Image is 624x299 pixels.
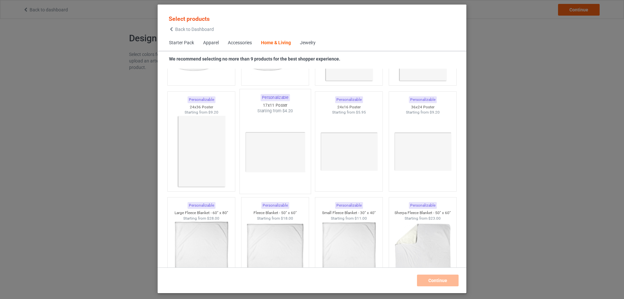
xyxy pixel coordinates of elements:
[207,216,219,221] span: $28.00
[335,202,363,209] div: Personalizable
[261,40,291,46] div: Home & Living
[315,210,383,216] div: Small Fleece Blanket - 30" x 40"
[168,216,235,221] div: Starting from
[282,108,293,113] span: $4.20
[241,216,309,221] div: Starting from
[356,110,366,115] span: $5.95
[320,115,378,188] img: regular.jpg
[315,104,383,110] div: 24x16 Poster
[394,221,452,294] img: regular.jpg
[246,221,304,294] img: regular.jpg
[244,114,305,190] img: regular.jpg
[335,96,363,103] div: Personalizable
[169,15,210,22] span: Select products
[300,40,316,46] div: Jewelry
[168,104,235,110] div: 24x36 Poster
[355,216,367,221] span: $11.00
[208,110,218,115] span: $9.20
[164,35,199,51] span: Starter Pack
[169,56,340,61] strong: We recommend selecting no more than 9 products for the best shopper experience.
[389,210,457,216] div: Sherpa Fleece Blanket - 50" x 60"
[168,110,235,115] div: Starting from
[203,40,219,46] div: Apparel
[320,221,378,294] img: regular.jpg
[228,40,252,46] div: Accessories
[241,210,309,216] div: Fleece Blanket - 50" x 60"
[168,210,235,216] div: Large Fleece Blanket - 60" x 80"
[428,216,441,221] span: $23.00
[261,202,289,209] div: Personalizable
[188,96,215,103] div: Personalizable
[240,102,311,108] div: 17x11 Poster
[175,27,214,32] span: Back to Dashboard
[188,202,215,209] div: Personalizable
[409,96,437,103] div: Personalizable
[389,216,457,221] div: Starting from
[430,110,440,115] span: $9.20
[394,115,452,188] img: regular.jpg
[389,104,457,110] div: 36x24 Poster
[389,110,457,115] div: Starting from
[281,216,293,221] span: $18.00
[260,94,290,101] div: Personalizable
[315,110,383,115] div: Starting from
[172,221,230,294] img: regular.jpg
[315,216,383,221] div: Starting from
[172,115,230,188] img: regular.jpg
[240,108,311,114] div: Starting from
[409,202,437,209] div: Personalizable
